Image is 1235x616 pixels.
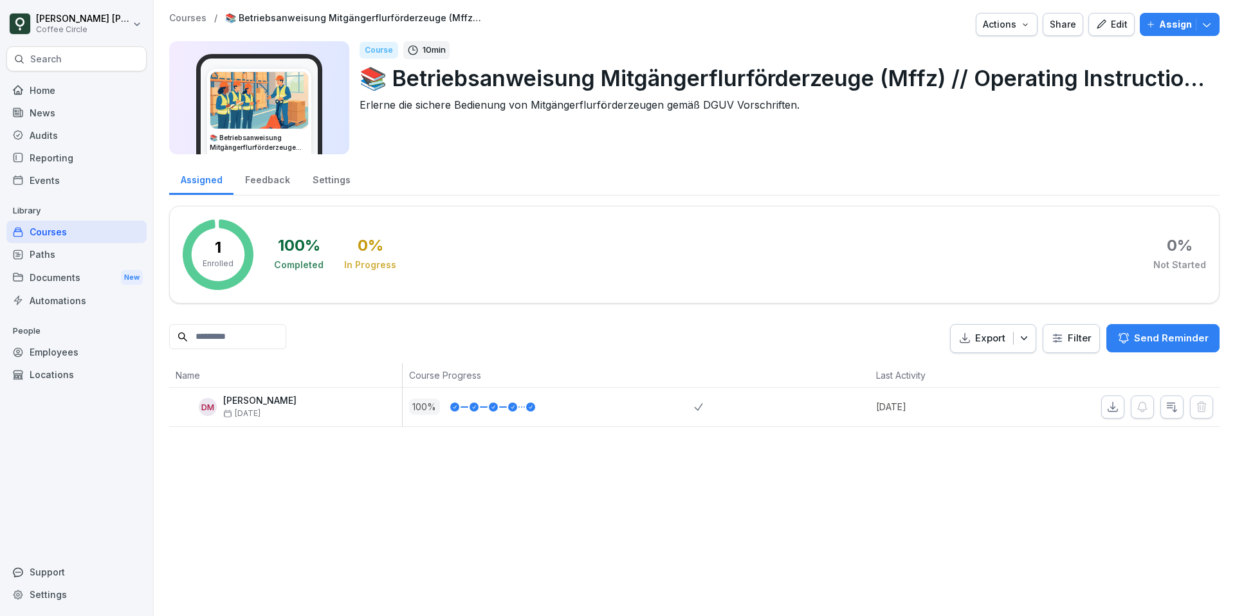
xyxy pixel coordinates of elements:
a: Feedback [233,162,301,195]
p: Erlerne die sichere Bedienung von Mitgängerflurförderzeugen gemäß DGUV Vorschriften. [360,97,1209,113]
a: Automations [6,289,147,312]
div: 0 % [1167,238,1193,253]
p: Last Activity [876,368,1009,382]
button: Export [950,324,1036,353]
div: 100 % [278,238,320,253]
a: Assigned [169,162,233,195]
p: 100 % [409,399,440,415]
p: [PERSON_NAME] [PERSON_NAME] [36,14,130,24]
div: Actions [983,17,1030,32]
p: 1 [215,240,221,255]
div: Course [360,42,398,59]
a: Employees [6,341,147,363]
img: h0queujannmuqzdi3tpb82py.png [210,72,308,129]
div: Edit [1095,17,1128,32]
a: Paths [6,243,147,266]
div: Not Started [1153,258,1206,271]
div: 0 % [358,238,383,253]
p: People [6,321,147,341]
a: Settings [6,583,147,606]
p: Export [975,331,1005,346]
p: / [214,13,217,24]
p: Send Reminder [1134,331,1209,345]
a: Events [6,169,147,192]
a: Home [6,79,147,102]
div: Share [1050,17,1076,32]
p: Name [176,368,396,382]
p: Coffee Circle [36,25,130,34]
button: Assign [1140,13,1220,36]
p: [DATE] [876,400,1016,413]
a: Courses [6,221,147,243]
p: Assign [1159,17,1192,32]
a: Settings [301,162,361,195]
p: Library [6,201,147,221]
p: Search [30,53,62,66]
div: DM [199,398,217,416]
button: Send Reminder [1106,324,1220,352]
a: Reporting [6,147,147,169]
button: Edit [1088,13,1135,36]
p: 10 min [423,44,446,57]
div: In Progress [344,258,396,271]
button: Actions [976,13,1038,36]
p: [PERSON_NAME] [223,395,297,406]
button: Share [1043,13,1083,36]
a: News [6,102,147,124]
a: Courses [169,13,206,24]
div: Completed [274,258,324,271]
div: New [121,270,143,285]
span: [DATE] [223,409,261,418]
div: Support [6,561,147,583]
a: Locations [6,363,147,386]
div: Documents [6,266,147,289]
a: DocumentsNew [6,266,147,289]
h3: 📚 Betriebsanweisung Mitgängerflurförderzeuge (Mffz) // Operating Instructions pedestrian pallet t... [210,133,309,152]
p: 📚 Betriebsanweisung Mitgängerflurförderzeuge (Mffz) // Operating Instructions pedestrian pallet t... [360,62,1209,95]
div: Filter [1051,332,1092,345]
a: 📚 Betriebsanweisung Mitgängerflurförderzeuge (Mffz) // Operating Instructions pedestrian pallet t... [225,13,482,24]
a: Audits [6,124,147,147]
p: Enrolled [203,258,233,269]
p: Course Progress [409,368,688,382]
button: Filter [1043,325,1099,352]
